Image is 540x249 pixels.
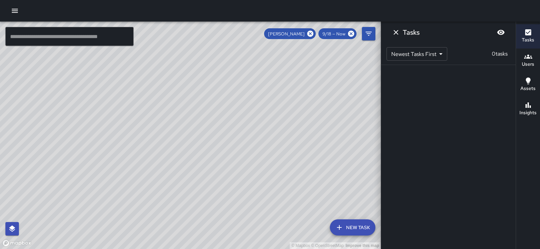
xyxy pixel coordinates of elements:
div: [PERSON_NAME] [264,28,316,39]
p: 0 tasks [489,50,510,58]
span: 9/18 — Now [318,31,349,37]
button: Tasks [516,24,540,49]
h6: Tasks [522,36,534,44]
button: Blur [494,26,508,39]
h6: Insights [519,109,537,117]
div: Newest Tasks First [387,47,447,61]
h6: Users [522,61,534,68]
button: Assets [516,73,540,97]
h6: Assets [520,85,536,92]
button: Users [516,49,540,73]
button: Filters [362,27,375,40]
button: New Task [330,219,375,236]
button: Dismiss [389,26,403,39]
div: 9/18 — Now [318,28,357,39]
button: Insights [516,97,540,121]
span: [PERSON_NAME] [264,31,309,37]
h6: Tasks [403,27,420,38]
